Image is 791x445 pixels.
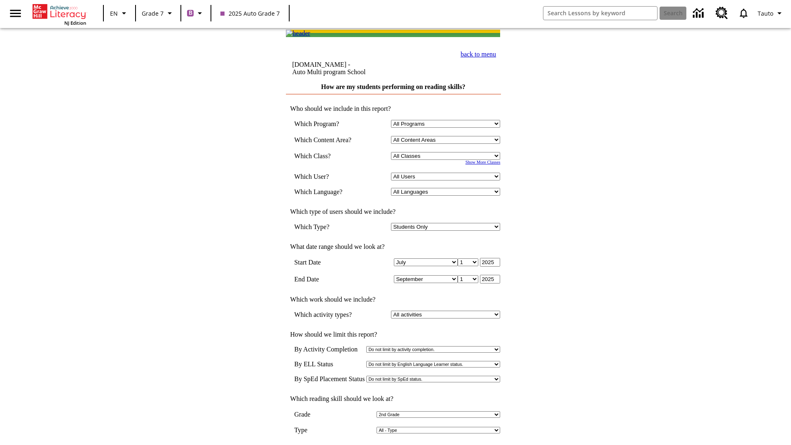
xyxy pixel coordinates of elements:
[286,331,500,338] td: How should we limit this report?
[294,152,363,160] td: Which Class?
[286,395,500,403] td: Which reading skill should we look at?
[466,160,501,164] a: Show More Classes
[292,61,418,76] td: [DOMAIN_NAME] -
[711,2,733,24] a: Resource Center, Will open in new tab
[184,6,208,21] button: Boost Class color is purple. Change class color
[286,208,500,215] td: Which type of users should we include?
[543,7,657,20] input: search field
[292,68,365,75] nobr: Auto Multi program School
[138,6,178,21] button: Grade: Grade 7, Select a grade
[189,8,192,18] span: B
[64,20,86,26] span: NJ Edition
[294,136,351,143] nobr: Which Content Area?
[294,120,363,128] td: Which Program?
[294,223,363,231] td: Which Type?
[294,188,363,196] td: Which Language?
[294,275,363,283] td: End Date
[461,51,496,58] a: back to menu
[294,258,363,267] td: Start Date
[294,411,318,418] td: Grade
[286,243,500,251] td: What date range should we look at?
[688,2,711,25] a: Data Center
[294,346,365,353] td: By Activity Completion
[3,1,28,26] button: Open side menu
[758,9,773,18] span: Tauto
[106,6,133,21] button: Language: EN, Select a language
[286,296,500,303] td: Which work should we include?
[294,311,363,319] td: Which activity types?
[294,361,365,368] td: By ELL Status
[733,2,754,24] a: Notifications
[754,6,788,21] button: Profile/Settings
[110,9,118,18] span: EN
[286,30,310,37] img: header
[294,173,363,180] td: Which User?
[294,426,314,434] td: Type
[286,105,500,112] td: Who should we include in this report?
[33,2,86,26] div: Home
[294,375,365,383] td: By SpEd Placement Status
[142,9,164,18] span: Grade 7
[220,9,280,18] span: 2025 Auto Grade 7
[321,83,465,90] a: How are my students performing on reading skills?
